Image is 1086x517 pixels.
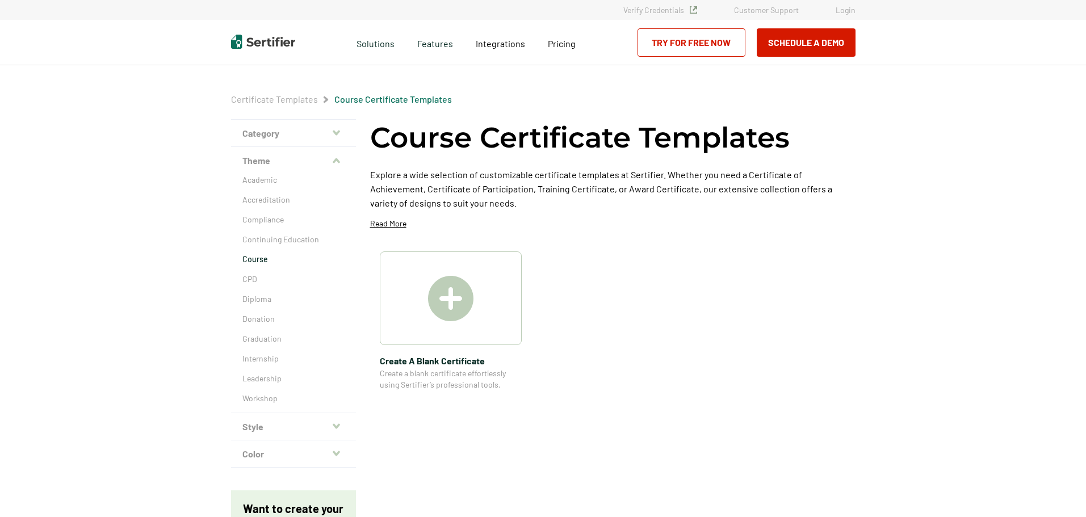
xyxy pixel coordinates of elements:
[638,28,745,57] a: Try for Free Now
[242,214,345,225] a: Compliance
[476,35,525,49] a: Integrations
[380,354,522,368] span: Create A Blank Certificate
[428,276,473,321] img: Create A Blank Certificate
[242,234,345,245] a: Continuing Education
[242,393,345,404] a: Workshop
[231,120,356,147] button: Category
[231,94,452,105] div: Breadcrumb
[231,147,356,174] button: Theme
[242,174,345,186] a: Academic
[417,35,453,49] span: Features
[370,119,790,156] h1: Course Certificate Templates
[242,353,345,364] a: Internship
[242,333,345,344] a: Graduation
[623,5,697,15] a: Verify Credentials
[231,94,318,104] a: Certificate Templates
[242,194,345,205] a: Accreditation
[231,174,356,413] div: Theme
[231,440,356,468] button: Color
[334,94,452,104] a: Course Certificate Templates
[548,38,576,49] span: Pricing
[690,6,697,14] img: Verified
[334,94,452,105] span: Course Certificate Templates
[370,167,856,210] p: Explore a wide selection of customizable certificate templates at Sertifier. Whether you need a C...
[357,35,395,49] span: Solutions
[548,35,576,49] a: Pricing
[242,313,345,325] a: Donation
[476,38,525,49] span: Integrations
[370,218,406,229] p: Read More
[242,274,345,285] a: CPD
[231,35,295,49] img: Sertifier | Digital Credentialing Platform
[734,5,799,15] a: Customer Support
[380,368,522,390] span: Create a blank certificate effortlessly using Sertifier’s professional tools.
[231,94,318,105] span: Certificate Templates
[242,254,345,265] a: Course
[231,413,356,440] button: Style
[242,293,345,305] a: Diploma
[242,373,345,384] a: Leadership
[836,5,856,15] a: Login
